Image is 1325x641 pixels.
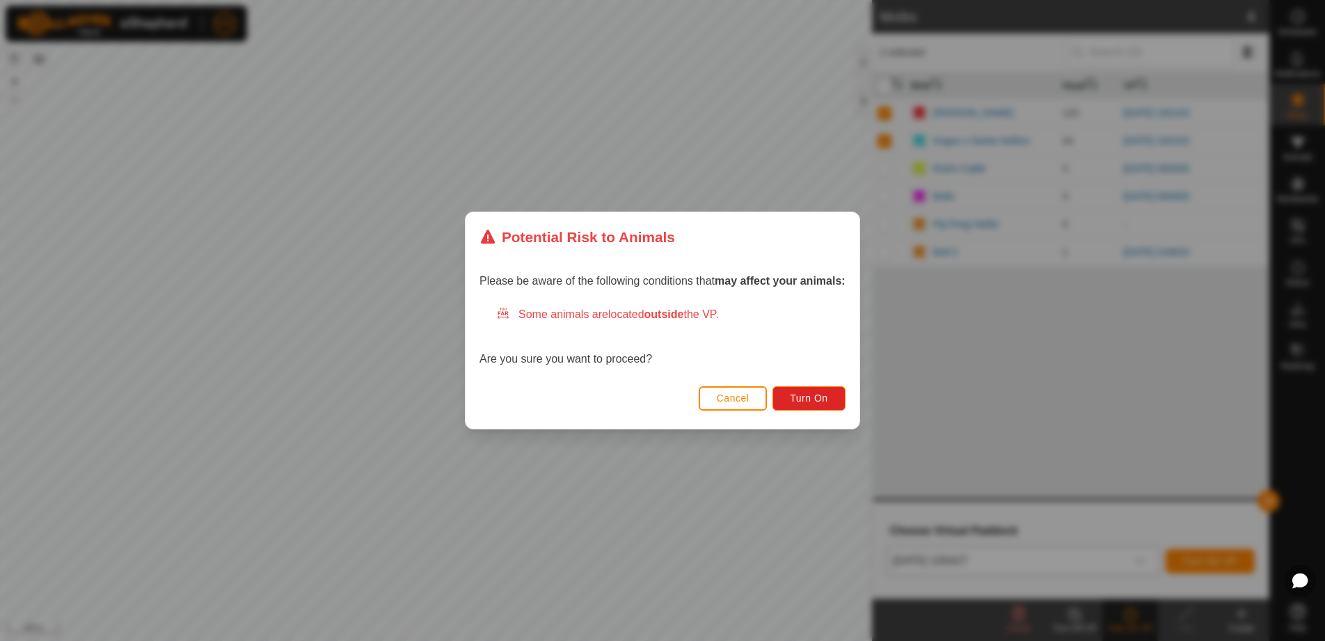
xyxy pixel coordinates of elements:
span: Please be aware of the following conditions that [479,275,846,287]
strong: outside [644,308,684,320]
button: Cancel [699,386,768,411]
div: Some animals are [496,306,846,323]
span: located the VP. [608,308,719,320]
strong: may affect your animals: [715,275,846,287]
span: Turn On [791,393,828,404]
div: Potential Risk to Animals [479,226,675,248]
button: Turn On [773,386,846,411]
div: Are you sure you want to proceed? [479,306,846,367]
span: Cancel [717,393,749,404]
